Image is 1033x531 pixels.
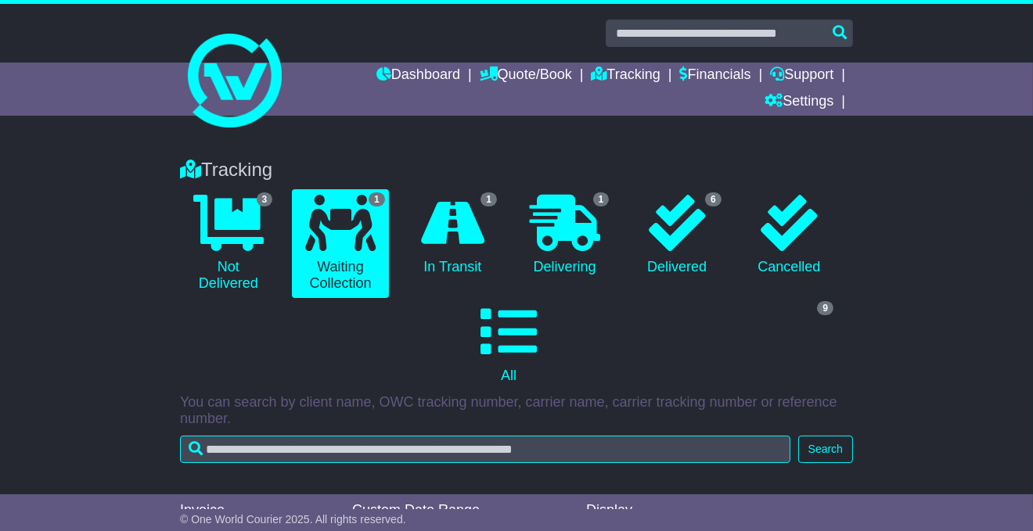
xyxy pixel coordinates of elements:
span: © One World Courier 2025. All rights reserved. [180,513,406,526]
div: Display [586,502,681,519]
a: 1 Delivering [516,189,613,282]
a: Support [770,63,833,89]
button: Search [798,436,853,463]
a: 1 Waiting Collection [292,189,388,298]
div: Custom Date Range [352,502,566,519]
span: 1 [369,192,385,206]
p: You can search by client name, OWC tracking number, carrier name, carrier tracking number or refe... [180,394,853,428]
a: 3 Not Delivered [180,189,276,298]
a: 9 All [180,298,837,390]
a: Settings [765,89,833,116]
a: Financials [680,63,751,89]
a: 1 In Transit [405,189,501,282]
a: Tracking [591,63,660,89]
a: Quote/Book [480,63,572,89]
span: 1 [481,192,497,206]
div: Tracking [172,159,861,181]
div: Invoice [180,502,337,519]
span: 6 [705,192,722,206]
span: 9 [817,301,833,315]
a: Cancelled [741,189,837,282]
a: Dashboard [376,63,460,89]
span: 3 [257,192,273,206]
span: 1 [593,192,610,206]
a: 6 Delivered [628,189,725,282]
